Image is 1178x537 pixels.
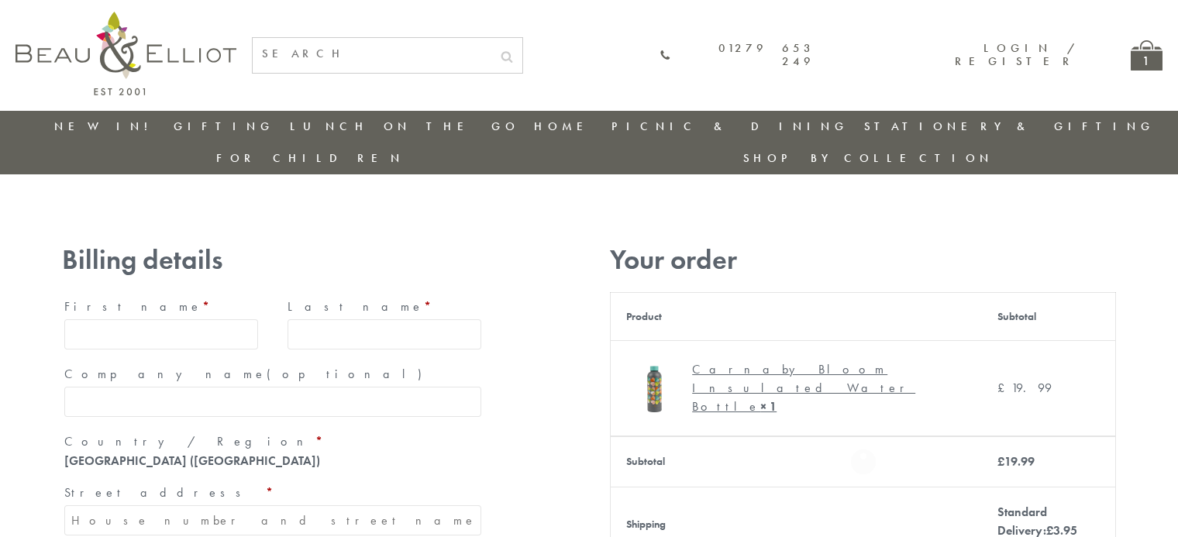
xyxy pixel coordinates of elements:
a: 1 [1131,40,1162,71]
input: SEARCH [253,38,491,70]
a: 01279 653 249 [660,42,815,69]
a: For Children [216,150,405,166]
label: Country / Region [64,429,481,454]
strong: [GEOGRAPHIC_DATA] ([GEOGRAPHIC_DATA]) [64,453,320,469]
a: Home [534,119,596,134]
a: Login / Register [955,40,1076,69]
a: New in! [54,119,158,134]
a: Picnic & Dining [611,119,849,134]
input: House number and street name [64,505,481,535]
h3: Your order [610,244,1116,276]
a: Lunch On The Go [290,119,519,134]
a: Gifting [174,119,274,134]
img: logo [15,12,236,95]
label: Street address [64,480,481,505]
a: Stationery & Gifting [864,119,1155,134]
label: First name [64,294,258,319]
label: Last name [288,294,481,319]
a: Shop by collection [743,150,994,166]
label: Company name [64,362,481,387]
h3: Billing details [62,244,484,276]
span: (optional) [267,366,431,382]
